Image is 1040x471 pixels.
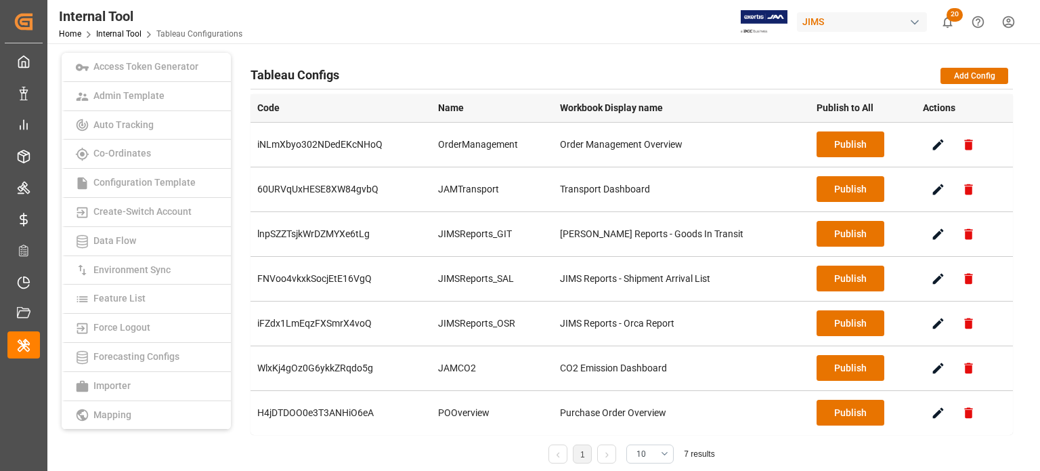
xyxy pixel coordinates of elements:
a: 1 [580,450,585,459]
a: Environment Sync [62,256,231,285]
a: Access Token Generator [62,53,231,82]
a: Configuration Template [62,169,231,198]
button: Publish [817,266,884,291]
span: Access Token Generator [89,61,202,72]
span: Co-Ordinates [89,148,155,159]
div: JIMS [797,12,927,32]
span: Feature List [89,293,150,304]
a: Home [59,29,81,39]
th: Name [431,94,553,123]
button: Publish [817,310,884,336]
button: open menu [626,445,674,464]
a: Co-Ordinates [62,140,231,169]
span: Force Logout [89,322,154,333]
td: lnpSZZTsjkWrDZMYXe6tLg [251,211,431,256]
button: Publish [817,221,884,247]
a: Data Flow [62,227,231,256]
li: 1 [573,445,592,464]
td: JAMCO2 [431,346,553,390]
td: WlxKj4gOz0G6ykkZRqdo5g [251,346,431,390]
li: Previous Page [548,445,567,464]
li: Next Page [597,445,616,464]
button: Publish [817,355,884,381]
span: Create-Switch Account [89,206,196,217]
td: Transport Dashboard [553,167,810,211]
a: Auto Tracking [62,111,231,140]
td: Order Management Overview [553,122,810,167]
td: JIMSReports_OSR [431,301,553,346]
td: iFZdx1LmEqzFXSmrX4voQ [251,301,431,346]
span: Forecasting Configs [89,351,183,362]
span: 10 [636,448,646,460]
a: Mapping [62,401,231,430]
td: POOverview [431,390,553,435]
td: JIMS Reports - Orca Report [553,301,810,346]
img: Exertis%20JAM%20-%20Email%20Logo.jpg_1722504956.jpg [741,10,787,34]
span: 20 [947,8,963,22]
a: Importer [62,372,231,401]
td: OrderManagement [431,122,553,167]
a: Feature List [62,285,231,314]
div: Internal Tool [59,6,242,26]
td: JIMS Reports - Shipment Arrival List [553,256,810,301]
td: 60URVqUxHESE8XW84gvbQ [251,167,431,211]
span: Admin Template [89,90,169,101]
th: Publish to All [810,94,915,123]
td: FNVoo4vkxkSocjEtE16VgQ [251,256,431,301]
button: Publish [817,400,884,426]
th: Workbook Display name [553,94,810,123]
th: Code [251,94,431,123]
a: Admin Template [62,82,231,111]
td: [PERSON_NAME] Reports - Goods In Transit [553,211,810,256]
span: Auto Tracking [89,119,158,130]
td: JIMSReports_GIT [431,211,553,256]
td: iNLmXbyo302NDedEKcNHoQ [251,122,431,167]
a: Internal Tool [96,29,142,39]
span: Data Flow [89,235,140,246]
th: Actions [916,94,1013,123]
button: Publish [817,131,884,157]
span: Importer [89,380,135,391]
a: Forecasting Configs [62,343,231,372]
button: show 20 new notifications [932,7,963,37]
a: Force Logout [62,314,231,343]
span: Environment Sync [89,264,175,275]
td: JIMSReports_SAL [431,256,553,301]
h1: Tableau Configs [251,63,339,86]
td: CO2 Emission Dashboard [553,346,810,390]
span: 7 results [684,449,714,459]
button: Publish [817,176,884,202]
td: JAMTransport [431,167,553,211]
td: H4jDTDOO0e3T3ANHiO6eA [251,390,431,435]
a: Create-Switch Account [62,198,231,227]
td: Purchase Order Overview [553,390,810,435]
span: Configuration Template [89,177,200,188]
button: Help Center [963,7,993,37]
button: JIMS [797,9,932,35]
span: Mapping [89,409,135,420]
button: Add Config [940,68,1008,84]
